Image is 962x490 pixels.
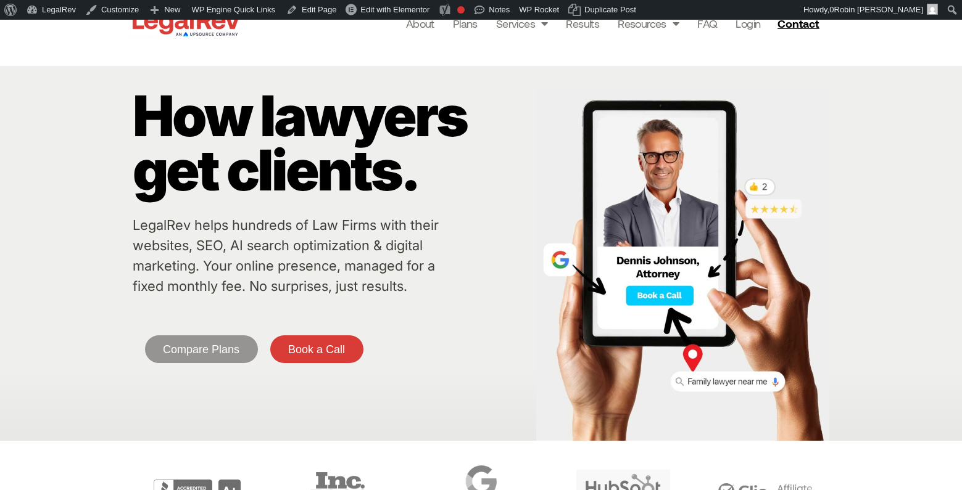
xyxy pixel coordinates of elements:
[697,15,717,32] a: FAQ
[736,15,760,32] a: Login
[453,15,478,32] a: Plans
[406,15,761,32] nav: Menu
[566,15,599,32] a: Results
[288,344,345,355] span: Book a Call
[773,14,827,33] a: Contact
[133,89,530,197] p: How lawyers get clients.
[360,5,429,14] span: Edit with Elementor
[777,18,819,29] span: Contact
[406,15,434,32] a: About
[457,6,465,14] div: Focus keyphrase not set
[270,335,363,363] a: Book a Call
[618,15,679,32] a: Resources
[829,5,923,14] span: 0Robin [PERSON_NAME]
[163,344,239,355] span: Compare Plans
[496,15,548,32] a: Services
[145,335,258,363] a: Compare Plans
[133,217,439,294] a: LegalRev helps hundreds of Law Firms with their websites, SEO, AI search optimization & digital m...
